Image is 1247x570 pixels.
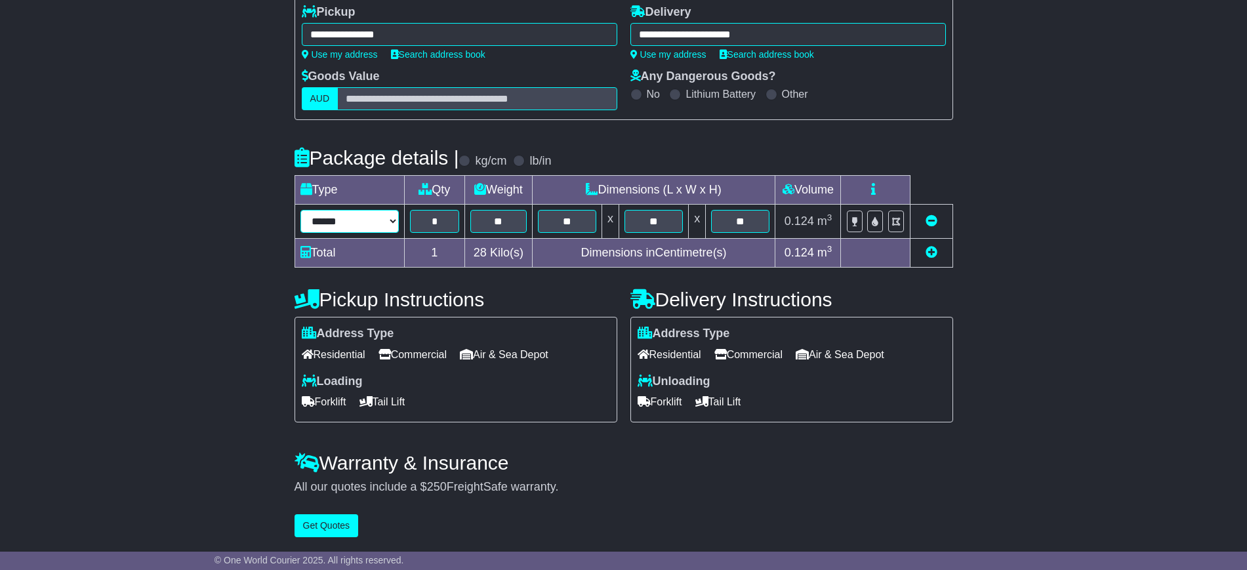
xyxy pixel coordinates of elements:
[714,344,783,365] span: Commercial
[465,176,533,205] td: Weight
[295,514,359,537] button: Get Quotes
[695,392,741,412] span: Tail Lift
[302,327,394,341] label: Address Type
[302,344,365,365] span: Residential
[295,452,953,474] h4: Warranty & Insurance
[302,49,378,60] a: Use my address
[638,344,701,365] span: Residential
[926,246,937,259] a: Add new item
[638,327,730,341] label: Address Type
[295,147,459,169] h4: Package details |
[302,375,363,389] label: Loading
[295,176,404,205] td: Type
[532,176,775,205] td: Dimensions (L x W x H)
[215,555,404,565] span: © One World Courier 2025. All rights reserved.
[782,88,808,100] label: Other
[785,246,814,259] span: 0.124
[404,176,465,205] td: Qty
[475,154,506,169] label: kg/cm
[602,205,619,239] td: x
[460,344,548,365] span: Air & Sea Depot
[827,244,832,254] sup: 3
[630,5,691,20] label: Delivery
[378,344,447,365] span: Commercial
[302,87,338,110] label: AUD
[685,88,756,100] label: Lithium Battery
[302,5,356,20] label: Pickup
[359,392,405,412] span: Tail Lift
[720,49,814,60] a: Search address book
[427,480,447,493] span: 250
[404,239,465,268] td: 1
[529,154,551,169] label: lb/in
[817,214,832,228] span: m
[689,205,706,239] td: x
[630,49,706,60] a: Use my address
[465,239,533,268] td: Kilo(s)
[817,246,832,259] span: m
[630,70,776,84] label: Any Dangerous Goods?
[926,214,937,228] a: Remove this item
[474,246,487,259] span: 28
[532,239,775,268] td: Dimensions in Centimetre(s)
[775,176,841,205] td: Volume
[638,392,682,412] span: Forklift
[295,239,404,268] td: Total
[295,289,617,310] h4: Pickup Instructions
[785,214,814,228] span: 0.124
[827,213,832,222] sup: 3
[302,392,346,412] span: Forklift
[796,344,884,365] span: Air & Sea Depot
[391,49,485,60] a: Search address book
[647,88,660,100] label: No
[638,375,710,389] label: Unloading
[630,289,953,310] h4: Delivery Instructions
[302,70,380,84] label: Goods Value
[295,480,953,495] div: All our quotes include a $ FreightSafe warranty.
